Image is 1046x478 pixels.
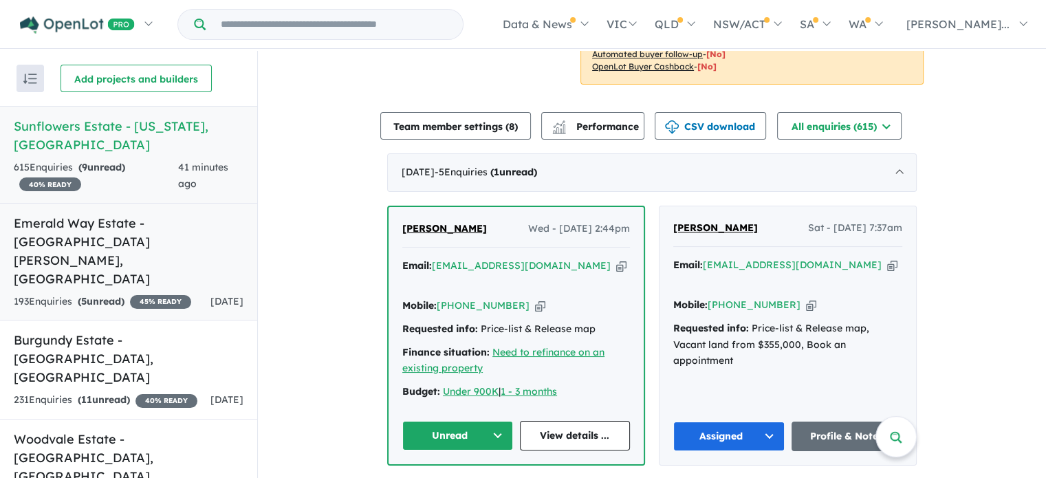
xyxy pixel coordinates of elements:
a: Profile & Notes [792,422,903,451]
a: 1 - 3 months [501,385,557,398]
span: Performance [554,120,639,133]
u: OpenLot Buyer Cashback [592,61,694,72]
a: [PHONE_NUMBER] [708,298,800,311]
div: Price-list & Release map, Vacant land from $355,000, Book an appointment [673,321,902,369]
strong: ( unread) [78,295,124,307]
button: All enquiries (615) [777,112,902,140]
button: Performance [541,112,644,140]
strong: Mobile: [673,298,708,311]
span: 40 % READY [135,394,197,408]
button: Copy [535,298,545,313]
a: [PHONE_NUMBER] [437,299,530,312]
strong: ( unread) [78,393,130,406]
input: Try estate name, suburb, builder or developer [208,10,460,39]
h5: Emerald Way Estate - [GEOGRAPHIC_DATA][PERSON_NAME] , [GEOGRAPHIC_DATA] [14,214,243,288]
span: [No] [706,49,726,59]
strong: ( unread) [78,161,125,173]
div: Price-list & Release map [402,321,630,338]
button: Copy [616,259,626,273]
img: Openlot PRO Logo White [20,17,135,34]
div: [DATE] [387,153,917,192]
a: [PERSON_NAME] [402,221,487,237]
button: Unread [402,421,513,450]
span: 45 % READY [130,295,191,309]
strong: Budget: [402,385,440,398]
strong: Requested info: [402,323,478,335]
span: [DATE] [210,295,243,307]
div: 193 Enquir ies [14,294,191,310]
button: Add projects and builders [61,65,212,92]
a: [EMAIL_ADDRESS][DOMAIN_NAME] [703,259,882,271]
strong: Email: [673,259,703,271]
a: [PERSON_NAME] [673,220,758,237]
a: Need to refinance on an existing property [402,346,604,375]
h5: Burgundy Estate - [GEOGRAPHIC_DATA] , [GEOGRAPHIC_DATA] [14,331,243,387]
strong: Finance situation: [402,346,490,358]
span: 41 minutes ago [178,161,228,190]
span: [PERSON_NAME] [673,221,758,234]
img: sort.svg [23,74,37,84]
button: Copy [887,258,897,272]
span: 11 [81,393,92,406]
h5: Sunflowers Estate - [US_STATE] , [GEOGRAPHIC_DATA] [14,117,243,154]
div: | [402,384,630,400]
span: [PERSON_NAME] [402,222,487,235]
button: Copy [806,298,816,312]
span: 5 [81,295,87,307]
button: Team member settings (8) [380,112,531,140]
strong: Mobile: [402,299,437,312]
strong: ( unread) [490,166,537,178]
span: Sat - [DATE] 7:37am [808,220,902,237]
span: Wed - [DATE] 2:44pm [528,221,630,237]
span: [DATE] [210,393,243,406]
span: 9 [82,161,87,173]
span: 40 % READY [19,177,81,191]
img: line-chart.svg [553,120,565,128]
button: CSV download [655,112,766,140]
a: [EMAIL_ADDRESS][DOMAIN_NAME] [432,259,611,272]
button: Assigned [673,422,785,451]
strong: Email: [402,259,432,272]
img: download icon [665,120,679,134]
a: Under 900K [443,385,499,398]
img: bar-chart.svg [552,124,566,133]
span: [No] [697,61,717,72]
u: Automated buyer follow-up [592,49,703,59]
span: 1 [494,166,499,178]
a: View details ... [520,421,631,450]
div: 615 Enquir ies [14,160,178,193]
span: - 5 Enquir ies [435,166,537,178]
span: 8 [509,120,514,133]
span: [PERSON_NAME]... [906,17,1010,31]
div: 231 Enquir ies [14,392,197,409]
strong: Requested info: [673,322,749,334]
